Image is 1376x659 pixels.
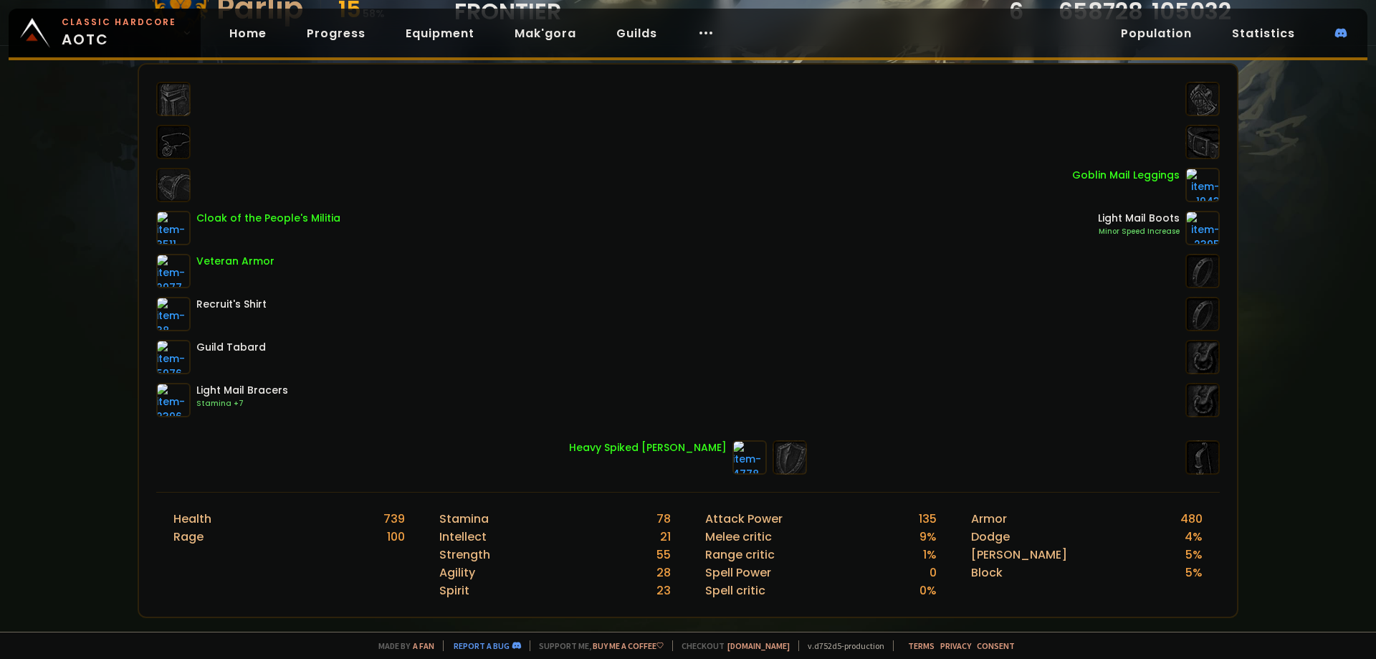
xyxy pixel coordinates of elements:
[732,440,767,475] img: item-4778
[62,16,176,29] small: Classic Hardcore
[971,510,1007,528] div: Armor
[1059,1,1143,22] a: 658728
[196,340,266,355] div: Guild Tabard
[660,528,671,546] div: 21
[1180,510,1203,528] div: 480
[530,640,664,651] span: Support me,
[439,528,487,546] div: Intellect
[196,254,274,269] div: Veteran Armor
[656,510,671,528] div: 78
[1098,226,1180,237] div: Minor Speed Increase
[363,6,385,21] small: 58 %
[196,211,340,226] div: Cloak of the People's Militia
[672,640,790,651] span: Checkout
[593,640,664,651] a: Buy me a coffee
[383,510,405,528] div: 739
[503,19,588,48] a: Mak'gora
[387,528,405,546] div: 100
[439,510,489,528] div: Stamina
[156,211,191,245] img: item-3511
[156,340,191,374] img: item-5976
[394,19,486,48] a: Equipment
[413,640,434,651] a: a fan
[727,640,790,651] a: [DOMAIN_NAME]
[454,1,561,22] span: Frontier
[439,546,490,564] div: Strength
[923,546,937,564] div: 1 %
[196,297,267,312] div: Recruit's Shirt
[705,528,772,546] div: Melee critic
[156,383,191,417] img: item-2396
[9,9,201,57] a: Classic HardcoreAOTC
[439,582,469,599] div: Spirit
[370,640,434,651] span: Made by
[295,19,377,48] a: Progress
[1185,564,1203,582] div: 5 %
[1185,168,1220,202] img: item-1943
[1185,211,1220,245] img: item-2395
[919,582,937,599] div: 0 %
[218,19,278,48] a: Home
[705,546,775,564] div: Range critic
[62,16,176,50] span: AOTC
[605,19,669,48] a: Guilds
[971,528,1010,546] div: Dodge
[1109,19,1203,48] a: Population
[656,546,671,564] div: 55
[964,1,1023,22] div: 6
[196,398,288,409] div: Stamina +7
[919,510,937,528] div: 135
[156,254,191,288] img: item-2977
[908,640,935,651] a: Terms
[1220,19,1306,48] a: Statistics
[569,440,727,455] div: Heavy Spiked [PERSON_NAME]
[705,564,771,582] div: Spell Power
[705,510,783,528] div: Attack Power
[971,546,1067,564] div: [PERSON_NAME]
[930,564,937,582] div: 0
[977,640,1015,651] a: Consent
[656,564,671,582] div: 28
[173,528,204,546] div: Rage
[173,510,211,528] div: Health
[156,297,191,331] img: item-38
[798,640,884,651] span: v. d752d5 - production
[1072,168,1180,183] div: Goblin Mail Leggings
[196,383,288,398] div: Light Mail Bracers
[705,582,765,599] div: Spell critic
[971,564,1003,582] div: Block
[439,564,475,582] div: Agility
[1185,528,1203,546] div: 4 %
[1098,211,1180,226] div: Light Mail Boots
[454,640,510,651] a: Report a bug
[940,640,971,651] a: Privacy
[656,582,671,599] div: 23
[1185,546,1203,564] div: 5 %
[919,528,937,546] div: 9 %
